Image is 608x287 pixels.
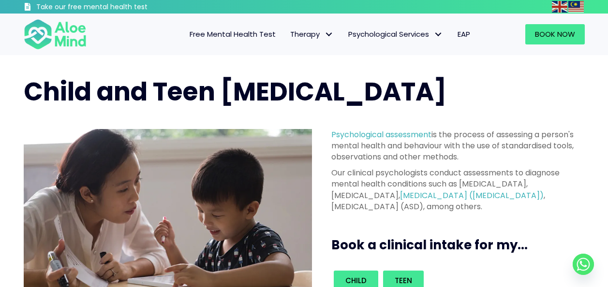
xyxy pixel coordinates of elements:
[458,29,470,39] span: EAP
[568,1,585,12] a: Malay
[190,29,276,39] span: Free Mental Health Test
[331,167,579,212] p: Our clinical psychologists conduct assessments to diagnose mental health conditions such as [MEDI...
[431,28,445,42] span: Psychological Services: submenu
[331,236,589,254] h3: Book a clinical intake for my...
[283,24,341,44] a: TherapyTherapy: submenu
[345,275,367,286] span: Child
[348,29,443,39] span: Psychological Services
[568,1,584,13] img: ms
[552,1,568,12] a: English
[395,275,412,286] span: Teen
[331,129,579,163] p: is the process of assessing a person's mental health and behaviour with the use of standardised t...
[341,24,450,44] a: Psychological ServicesPsychological Services: submenu
[290,29,334,39] span: Therapy
[535,29,575,39] span: Book Now
[450,24,477,44] a: EAP
[182,24,283,44] a: Free Mental Health Test
[322,28,336,42] span: Therapy: submenu
[36,2,199,12] h3: Take our free mental health test
[525,24,585,44] a: Book Now
[99,24,477,44] nav: Menu
[24,2,199,14] a: Take our free mental health test
[331,129,431,140] a: Psychological assessment
[400,190,544,201] a: [MEDICAL_DATA] ([MEDICAL_DATA])
[24,18,87,50] img: Aloe mind Logo
[24,74,446,109] span: Child and Teen [MEDICAL_DATA]
[573,254,594,275] a: Whatsapp
[552,1,567,13] img: en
